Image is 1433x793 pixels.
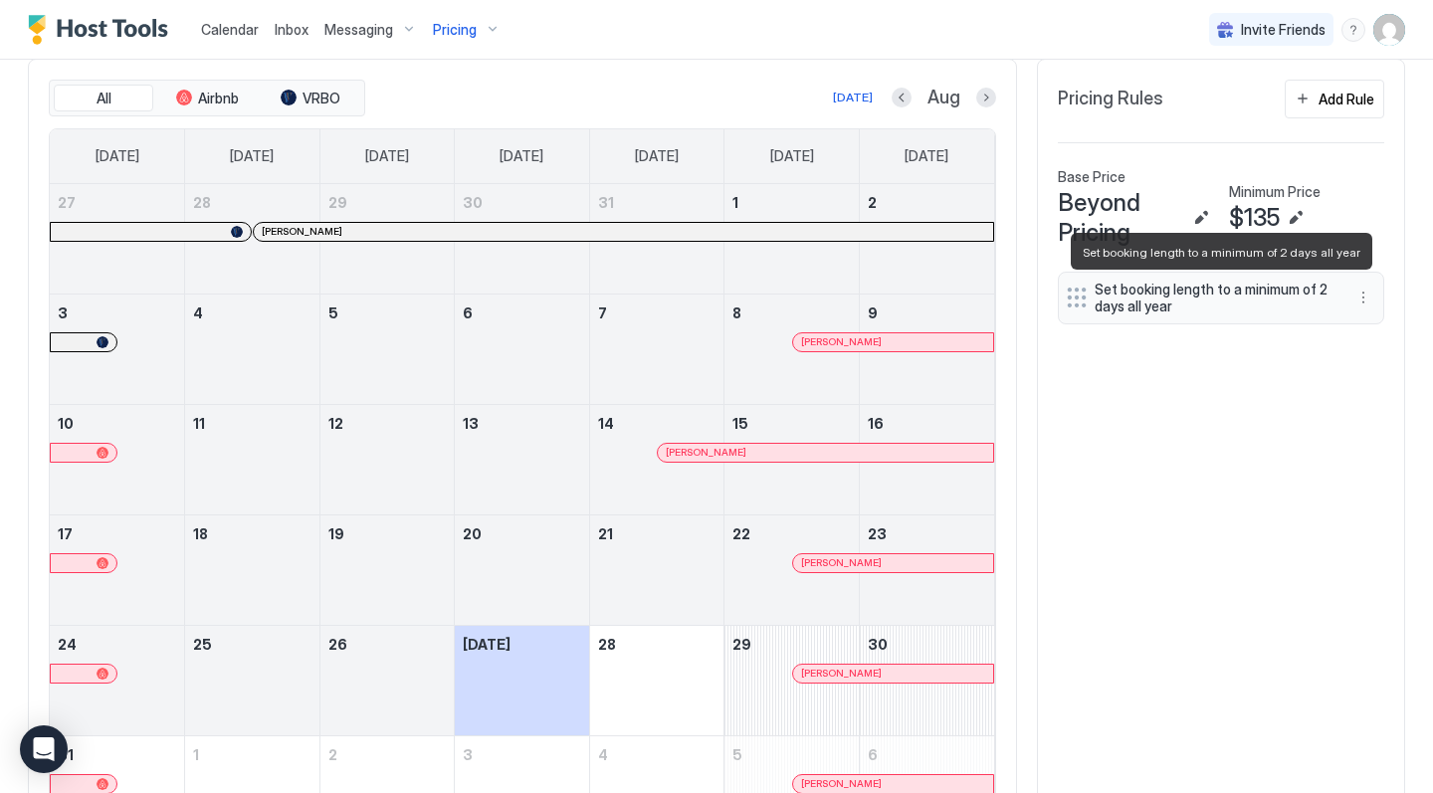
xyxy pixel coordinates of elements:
span: 16 [868,415,884,432]
span: [DATE] [365,147,409,165]
td: August 1, 2025 [724,184,860,295]
div: tab-group [49,80,365,117]
span: 30 [868,636,888,653]
button: Add Rule [1285,80,1384,118]
span: [PERSON_NAME] [801,556,882,569]
button: All [54,85,153,112]
button: VRBO [261,85,360,112]
span: 20 [463,525,482,542]
a: August 14, 2025 [590,405,724,442]
span: 10 [58,415,74,432]
a: August 12, 2025 [320,405,455,442]
a: Friday [750,129,834,183]
td: August 8, 2025 [724,294,860,404]
span: 18 [193,525,208,542]
button: Previous month [892,88,912,107]
span: 2 [328,746,337,763]
a: August 7, 2025 [590,295,724,331]
span: 9 [868,304,878,321]
span: [DATE] [96,147,139,165]
span: 1 [193,746,199,763]
span: [DATE] [463,636,511,653]
span: 19 [328,525,344,542]
span: 24 [58,636,77,653]
span: 15 [732,415,748,432]
div: [DATE] [833,89,873,106]
a: August 15, 2025 [724,405,859,442]
td: July 27, 2025 [50,184,185,295]
a: August 21, 2025 [590,515,724,552]
span: 1 [732,194,738,211]
td: August 14, 2025 [589,404,724,514]
span: [PERSON_NAME] [801,777,882,790]
span: 28 [598,636,616,653]
span: 3 [463,746,473,763]
span: Invite Friends [1241,21,1326,39]
a: Host Tools Logo [28,15,177,45]
a: Wednesday [480,129,563,183]
a: August 27, 2025 [455,626,589,663]
span: 11 [193,415,205,432]
a: Thursday [615,129,699,183]
td: August 30, 2025 [859,625,994,735]
td: August 7, 2025 [589,294,724,404]
span: All [97,90,111,107]
td: August 10, 2025 [50,404,185,514]
td: July 30, 2025 [455,184,590,295]
a: August 11, 2025 [185,405,319,442]
div: Add Rule [1319,89,1374,109]
div: [PERSON_NAME] [801,777,985,790]
a: August 17, 2025 [50,515,184,552]
span: 12 [328,415,343,432]
a: August 3, 2025 [50,295,184,331]
a: August 29, 2025 [724,626,859,663]
a: Monday [210,129,294,183]
span: 6 [868,746,878,763]
div: Open Intercom Messenger [20,725,68,773]
span: [DATE] [230,147,274,165]
button: Edit [1189,206,1213,230]
span: Inbox [275,21,308,38]
a: August 31, 2025 [50,736,184,773]
td: August 2, 2025 [859,184,994,295]
td: July 28, 2025 [185,184,320,295]
span: Set booking length to a minimum of 2 days all year [1083,245,1360,260]
a: August 1, 2025 [724,184,859,221]
span: 17 [58,525,73,542]
td: August 18, 2025 [185,514,320,625]
span: 7 [598,304,607,321]
span: 5 [328,304,338,321]
a: Tuesday [345,129,429,183]
button: [DATE] [830,86,876,109]
a: Calendar [201,19,259,40]
td: August 25, 2025 [185,625,320,735]
td: August 24, 2025 [50,625,185,735]
a: Saturday [885,129,968,183]
a: September 4, 2025 [590,736,724,773]
a: August 16, 2025 [860,405,994,442]
a: August 9, 2025 [860,295,994,331]
a: August 8, 2025 [724,295,859,331]
div: User profile [1373,14,1405,46]
td: August 29, 2025 [724,625,860,735]
td: August 6, 2025 [455,294,590,404]
span: 31 [598,194,614,211]
a: July 29, 2025 [320,184,455,221]
a: August 5, 2025 [320,295,455,331]
div: [PERSON_NAME] [262,225,985,238]
a: August 30, 2025 [860,626,994,663]
span: [DATE] [770,147,814,165]
span: 4 [193,304,203,321]
a: July 27, 2025 [50,184,184,221]
span: [PERSON_NAME] [262,225,342,238]
td: August 21, 2025 [589,514,724,625]
a: August 18, 2025 [185,515,319,552]
span: 13 [463,415,479,432]
div: [PERSON_NAME] [801,335,985,348]
span: 6 [463,304,473,321]
span: [PERSON_NAME] [666,446,746,459]
span: [DATE] [635,147,679,165]
a: Sunday [76,129,159,183]
td: August 27, 2025 [455,625,590,735]
div: menu [1351,286,1375,309]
